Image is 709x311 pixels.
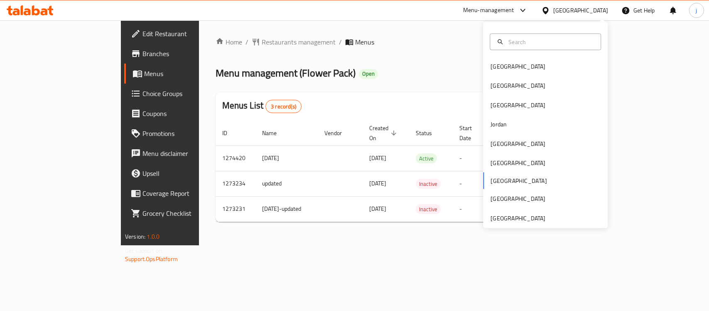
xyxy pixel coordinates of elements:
[491,213,545,222] div: [GEOGRAPHIC_DATA]
[369,203,386,214] span: [DATE]
[491,194,545,203] div: [GEOGRAPHIC_DATA]
[142,168,233,178] span: Upsell
[142,29,233,39] span: Edit Restaurant
[491,81,545,90] div: [GEOGRAPHIC_DATA]
[216,64,356,82] span: Menu management ( Flower Pack )
[265,100,302,113] div: Total records count
[125,231,145,242] span: Version:
[453,196,493,222] td: -
[339,37,342,47] li: /
[255,146,318,171] td: [DATE]
[222,99,302,113] h2: Menus List
[255,171,318,196] td: updated
[144,69,233,79] span: Menus
[262,128,287,138] span: Name
[245,37,248,47] li: /
[359,69,378,79] div: Open
[491,139,545,148] div: [GEOGRAPHIC_DATA]
[124,123,239,143] a: Promotions
[696,6,697,15] span: j
[216,121,628,222] table: enhanced table
[124,84,239,104] a: Choice Groups
[491,120,507,129] div: Jordan
[125,245,163,256] span: Get support on:
[324,128,353,138] span: Vendor
[142,208,233,218] span: Grocery Checklist
[416,128,443,138] span: Status
[255,196,318,222] td: [DATE]-updated
[125,254,178,264] a: Support.OpsPlatform
[124,104,239,123] a: Coupons
[553,6,608,15] div: [GEOGRAPHIC_DATA]
[459,123,483,143] span: Start Date
[142,109,233,118] span: Coupons
[416,154,437,163] span: Active
[142,49,233,59] span: Branches
[416,153,437,163] div: Active
[142,89,233,99] span: Choice Groups
[216,37,572,47] nav: breadcrumb
[147,231,159,242] span: 1.0.0
[491,100,545,109] div: [GEOGRAPHIC_DATA]
[124,143,239,163] a: Menu disclaimer
[142,148,233,158] span: Menu disclaimer
[416,205,441,214] span: Inactive
[124,203,239,223] a: Grocery Checklist
[142,188,233,198] span: Coverage Report
[222,128,238,138] span: ID
[369,153,386,163] span: [DATE]
[124,64,239,84] a: Menus
[369,178,386,189] span: [DATE]
[359,70,378,77] span: Open
[124,44,239,64] a: Branches
[416,179,441,189] span: Inactive
[142,128,233,138] span: Promotions
[266,103,301,111] span: 3 record(s)
[491,62,545,71] div: [GEOGRAPHIC_DATA]
[453,171,493,196] td: -
[124,24,239,44] a: Edit Restaurant
[124,163,239,183] a: Upsell
[252,37,336,47] a: Restaurants management
[369,123,399,143] span: Created On
[124,183,239,203] a: Coverage Report
[355,37,374,47] span: Menus
[505,37,596,46] input: Search
[463,5,514,15] div: Menu-management
[453,146,493,171] td: -
[262,37,336,47] span: Restaurants management
[491,158,545,168] div: [GEOGRAPHIC_DATA]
